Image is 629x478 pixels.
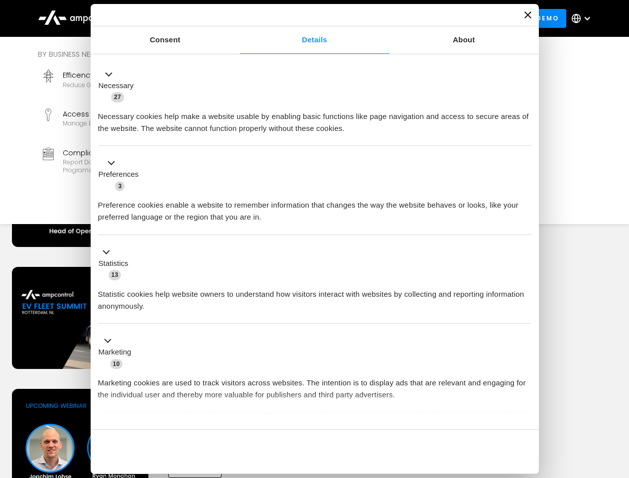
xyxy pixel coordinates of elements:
span: 3 [115,181,125,191]
button: Okay [388,437,531,466]
div: Report data and stay compliant with EV programs [63,158,193,174]
div: Manage EV charger security and access [63,119,183,127]
div: Reduce grid contraints and fuel costs [63,81,177,89]
label: Statistics [99,258,128,269]
button: Close banner [524,11,531,18]
label: Necessary [99,80,134,92]
button: Preferences (3) [98,157,145,192]
span: 27 [111,92,124,102]
a: Access ControlManage EV charger security and access [38,105,197,139]
button: Unclassified (2) [98,424,180,436]
div: Efficency [63,70,177,81]
label: Preferences [99,169,139,180]
div: By business need [38,49,361,60]
button: Marketing (10) [98,335,137,370]
a: EfficencyReduce grid contraints and fuel costs [38,66,197,101]
div: Compliance [63,147,193,158]
span: 2 [164,425,174,435]
span: 13 [109,270,122,280]
a: Details [240,26,389,54]
div: Access Control [63,109,183,119]
a: ComplianceReport data and stay compliant with EV programs [38,143,197,178]
div: Necessary cookies help make a website usable by enabling basic functions like page navigation and... [98,103,531,134]
span: 10 [110,359,123,369]
label: Marketing [99,347,131,358]
button: Statistics (13) [98,246,134,281]
button: Necessary (27) [98,68,140,103]
div: Preference cookies enable a website to remember information that changes the way the website beha... [98,192,531,223]
a: About [389,26,539,54]
div: Marketing cookies are used to track visitors across websites. The intention is to display ads tha... [98,369,531,401]
a: Consent [91,26,240,54]
div: Statistic cookies help website owners to understand how visitors interact with websites by collec... [98,281,531,312]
